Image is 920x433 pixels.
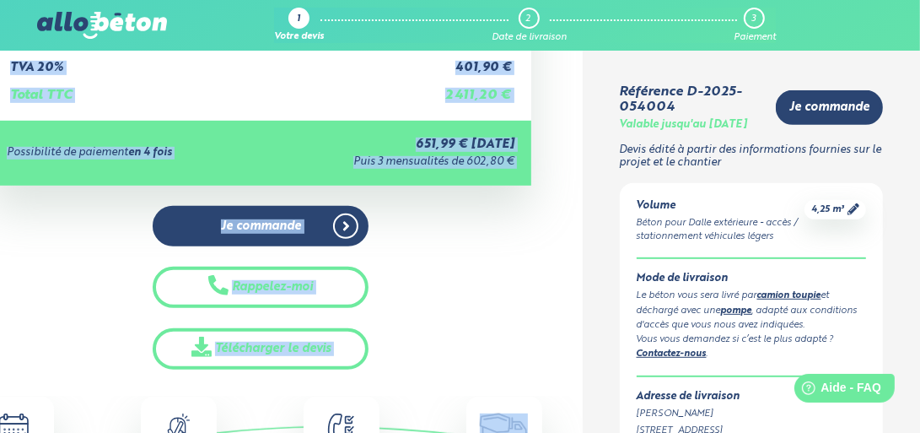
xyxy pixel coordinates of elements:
[637,273,867,285] div: Mode de livraison
[734,8,776,43] a: 3 Paiement
[637,407,867,421] div: [PERSON_NAME]
[153,328,369,370] a: Télécharger le devis
[776,90,883,125] a: Je commande
[770,367,901,414] iframe: Help widget launcher
[525,14,530,24] div: 2
[789,100,869,115] span: Je commande
[637,349,707,359] a: Contactez-nous
[7,47,440,75] td: TVA 20%
[637,216,805,245] div: Béton pour Dalle extérieure - accès / stationnement véhicules légers
[153,267,369,308] button: Rappelez-moi
[274,32,324,43] div: Votre devis
[297,14,300,25] div: 1
[492,8,567,43] a: 2 Date de livraison
[734,32,776,43] div: Paiement
[221,219,301,234] span: Je commande
[620,84,763,116] div: Référence D-2025-054004
[37,12,167,39] img: allobéton
[757,291,821,300] a: camion toupie
[637,200,805,213] div: Volume
[264,138,514,152] div: 651,99 € [DATE]
[751,14,756,24] div: 3
[441,74,514,103] td: 2 411,20 €
[274,8,324,43] a: 1 Votre devis
[721,306,752,316] a: pompe
[492,32,567,43] div: Date de livraison
[620,144,884,169] p: Devis édité à partir des informations fournies sur le projet et le chantier
[441,47,514,75] td: 401,90 €
[637,289,867,333] div: Le béton vous sera livré par et déchargé avec une , adapté aux conditions d'accès que vous nous a...
[620,119,748,132] div: Valable jusqu'au [DATE]
[637,391,867,403] div: Adresse de livraison
[153,206,369,247] a: Je commande
[264,156,514,169] div: Puis 3 mensualités de 602,80 €
[128,147,172,158] strong: en 4 fois
[7,147,264,160] div: Possibilité de paiement
[7,74,440,103] td: Total TTC
[637,333,867,362] div: Vous vous demandez si c’est le plus adapté ? .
